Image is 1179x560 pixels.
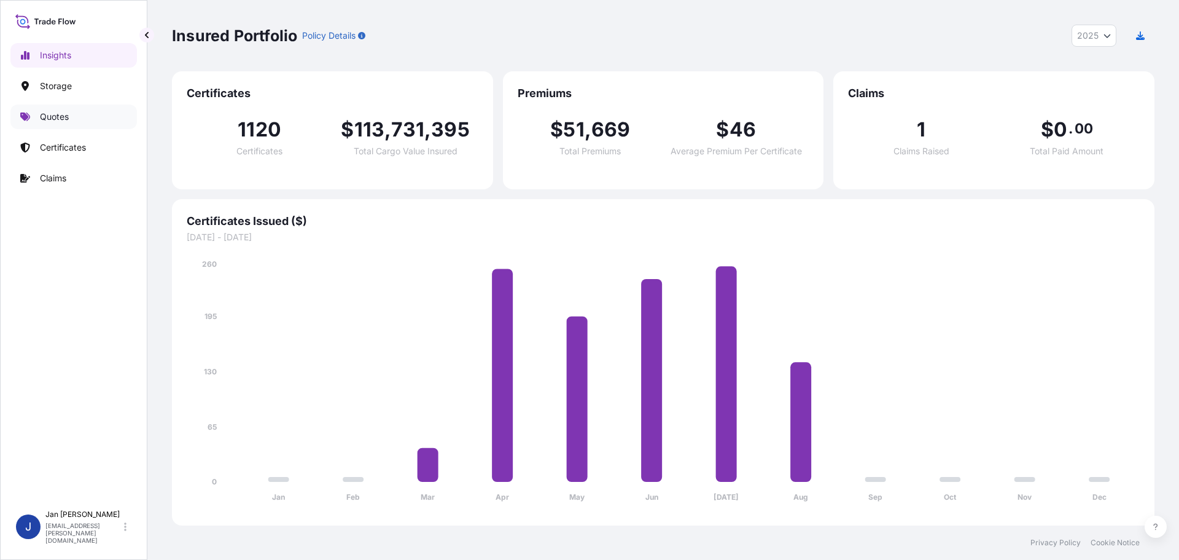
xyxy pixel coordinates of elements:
span: Total Cargo Value Insured [354,147,457,156]
tspan: [DATE] [714,492,739,502]
a: Cookie Notice [1091,538,1140,548]
tspan: Feb [346,492,360,502]
a: Quotes [10,105,137,129]
tspan: Dec [1092,492,1107,502]
tspan: 130 [204,367,217,376]
button: Year Selector [1072,25,1116,47]
a: Claims [10,166,137,191]
tspan: Aug [793,492,808,502]
p: Quotes [40,111,69,123]
span: Premiums [518,86,809,101]
tspan: 260 [202,259,217,269]
tspan: Nov [1018,492,1032,502]
a: Certificates [10,135,137,160]
span: 0 [1054,120,1067,140]
span: Total Premiums [559,147,621,156]
tspan: 0 [212,477,217,486]
tspan: 65 [208,422,217,432]
span: Total Paid Amount [1030,147,1103,156]
p: Claims [40,172,66,184]
span: 1 [917,120,925,140]
span: Claims [848,86,1140,101]
span: J [25,521,31,533]
span: , [384,120,391,140]
span: [DATE] - [DATE] [187,231,1140,243]
tspan: Jun [645,492,658,502]
span: 00 [1075,124,1093,133]
p: Certificates [40,141,86,154]
tspan: May [569,492,585,502]
span: Certificates Issued ($) [187,214,1140,229]
span: , [585,120,591,140]
span: 113 [354,120,385,140]
span: 731 [391,120,424,140]
tspan: Jan [272,492,285,502]
p: Policy Details [302,30,356,42]
a: Storage [10,74,137,98]
span: , [424,120,431,140]
span: Claims Raised [893,147,949,156]
span: 2025 [1077,30,1099,42]
a: Insights [10,43,137,68]
tspan: Oct [944,492,957,502]
span: $ [716,120,729,140]
span: . [1068,124,1073,133]
span: Certificates [236,147,282,156]
p: [EMAIL_ADDRESS][PERSON_NAME][DOMAIN_NAME] [45,522,122,544]
span: 51 [563,120,584,140]
tspan: 195 [204,312,217,321]
span: 46 [730,120,756,140]
tspan: Sep [868,492,882,502]
span: Certificates [187,86,478,101]
span: 669 [591,120,631,140]
span: Average Premium Per Certificate [671,147,802,156]
p: Insights [40,49,71,61]
p: Jan [PERSON_NAME] [45,510,122,519]
p: Insured Portfolio [172,26,297,45]
p: Storage [40,80,72,92]
a: Privacy Policy [1030,538,1081,548]
tspan: Apr [496,492,509,502]
span: 1120 [238,120,281,140]
span: $ [1041,120,1054,140]
span: $ [341,120,354,140]
tspan: Mar [421,492,435,502]
span: 395 [431,120,470,140]
span: $ [550,120,563,140]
